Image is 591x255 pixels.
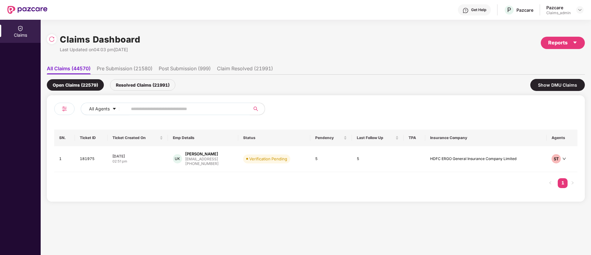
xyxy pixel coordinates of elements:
img: svg+xml;base64,PHN2ZyBpZD0iRHJvcGRvd24tMzJ4MzIiIHhtbG5zPSJodHRwOi8vd3d3LnczLm9yZy8yMDAwL3N2ZyIgd2... [577,7,582,12]
div: Get Help [471,7,486,12]
img: svg+xml;base64,PHN2ZyBpZD0iSGVscC0zMngzMiIgeG1sbnM9Imh0dHA6Ly93d3cudzMub3JnLzIwMDAvc3ZnIiB3aWR0aD... [463,7,469,14]
span: Ticket Created On [112,135,158,140]
th: Pendency [310,130,352,146]
span: P [507,6,511,14]
th: Last Follow Up [352,130,404,146]
th: Agents [547,130,577,146]
div: ST [552,154,561,163]
span: Last Follow Up [357,135,394,140]
span: Pendency [315,135,342,140]
span: down [562,157,566,161]
th: Ticket Created On [108,130,168,146]
div: Claims_admin [546,10,571,15]
img: New Pazcare Logo [7,6,47,14]
img: svg+xml;base64,PHN2ZyBpZD0iQ2xhaW0iIHhtbG5zPSJodHRwOi8vd3d3LnczLm9yZy8yMDAwL3N2ZyIgd2lkdGg9IjIwIi... [17,25,23,31]
div: Pazcare [546,5,571,10]
div: Pazcare [516,7,533,13]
